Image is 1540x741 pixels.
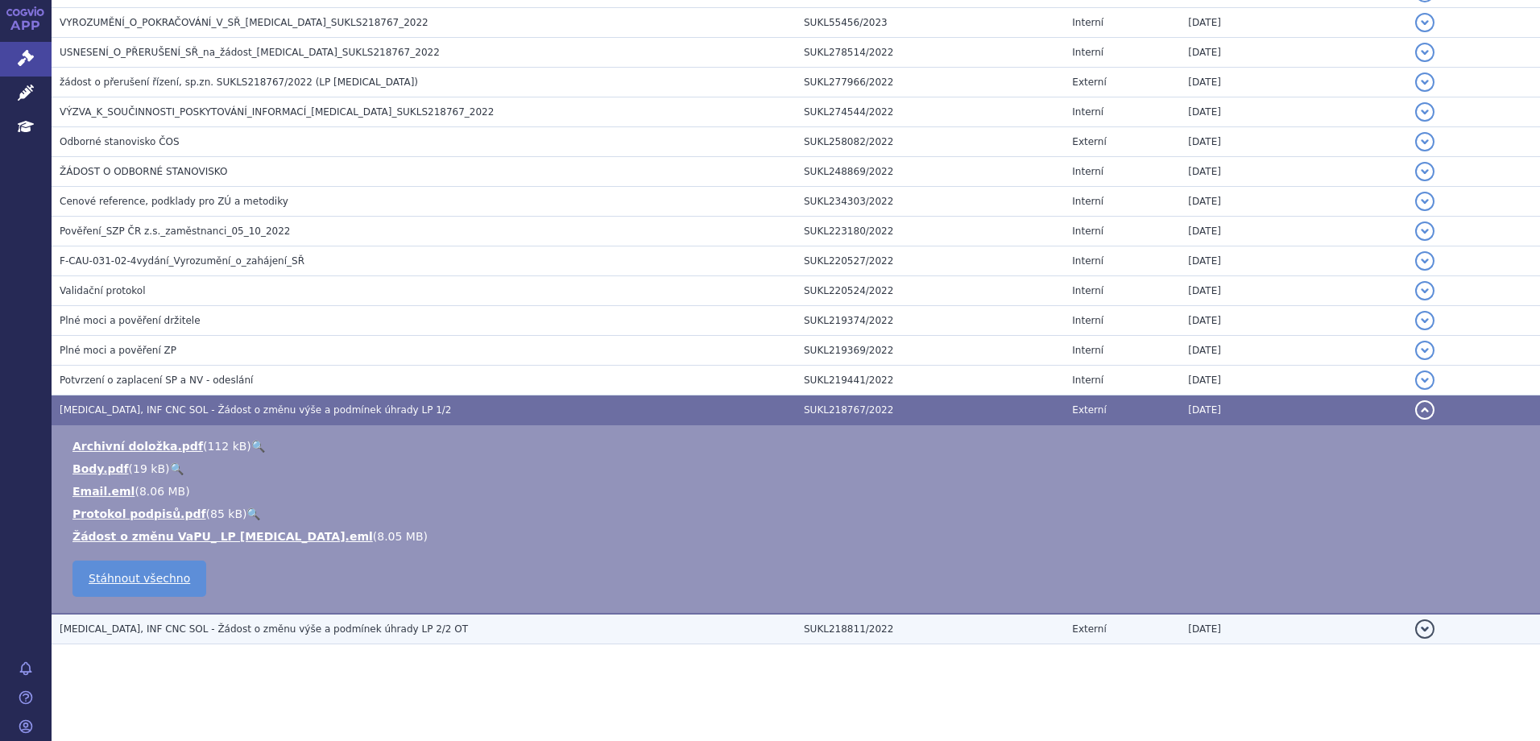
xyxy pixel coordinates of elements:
[1180,217,1406,246] td: [DATE]
[72,561,206,597] a: Stáhnout všechno
[60,166,227,177] span: ŽÁDOST O ODBORNÉ STANOVISKO
[1180,395,1406,425] td: [DATE]
[72,462,129,475] a: Body.pdf
[796,276,1064,306] td: SUKL220524/2022
[1415,341,1434,360] button: detail
[796,246,1064,276] td: SUKL220527/2022
[1415,281,1434,300] button: detail
[1180,366,1406,395] td: [DATE]
[796,127,1064,157] td: SUKL258082/2022
[60,226,290,237] span: Pověření_SZP ČR z.s._zaměstnanci_05_10_2022
[1072,375,1103,386] span: Interní
[1180,276,1406,306] td: [DATE]
[60,375,253,386] span: Potvrzení o zaplacení SP a NV - odeslání
[210,507,242,520] span: 85 kB
[1072,196,1103,207] span: Interní
[796,614,1064,644] td: SUKL218811/2022
[60,315,201,326] span: Plné moci a pověření držitele
[139,485,185,498] span: 8.06 MB
[60,285,146,296] span: Validační protokol
[60,196,288,207] span: Cenové reference, podklady pro ZÚ a metodiky
[1072,136,1106,147] span: Externí
[1072,47,1103,58] span: Interní
[796,306,1064,336] td: SUKL219374/2022
[1415,370,1434,390] button: detail
[1180,68,1406,97] td: [DATE]
[1180,157,1406,187] td: [DATE]
[60,17,428,28] span: VYROZUMĚNÍ_O_POKRAČOVÁNÍ_V_SŘ_OPDIVO_SUKLS218767_2022
[1180,306,1406,336] td: [DATE]
[1415,400,1434,420] button: detail
[1072,285,1103,296] span: Interní
[1415,311,1434,330] button: detail
[72,438,1524,454] li: ( )
[72,485,135,498] a: Email.eml
[1072,106,1103,118] span: Interní
[60,106,494,118] span: VÝZVA_K_SOUČINNOSTI_POSKYTOVÁNÍ_INFORMACÍ_OPDIVO_SUKLS218767_2022
[796,8,1064,38] td: SUKL55456/2023
[796,366,1064,395] td: SUKL219441/2022
[60,255,304,267] span: F-CAU-031-02-4vydání_Vyrozumění_o_zahájení_SŘ
[246,507,260,520] a: 🔍
[1072,166,1103,177] span: Interní
[1072,315,1103,326] span: Interní
[251,440,265,453] a: 🔍
[72,507,206,520] a: Protokol podpisů.pdf
[1180,8,1406,38] td: [DATE]
[60,47,440,58] span: USNESENÍ_O_PŘERUŠENÍ_SŘ_na_žádost_OPDIVO_SUKLS218767_2022
[796,187,1064,217] td: SUKL234303/2022
[1180,127,1406,157] td: [DATE]
[796,38,1064,68] td: SUKL278514/2022
[60,345,176,356] span: Plné moci a pověření ZP
[60,136,180,147] span: Odborné stanovisko ČOS
[796,336,1064,366] td: SUKL219369/2022
[796,217,1064,246] td: SUKL223180/2022
[1180,614,1406,644] td: [DATE]
[207,440,246,453] span: 112 kB
[796,97,1064,127] td: SUKL274544/2022
[1180,38,1406,68] td: [DATE]
[1415,43,1434,62] button: detail
[1415,132,1434,151] button: detail
[72,461,1524,477] li: ( )
[1180,187,1406,217] td: [DATE]
[377,530,423,543] span: 8.05 MB
[1072,77,1106,88] span: Externí
[1072,226,1103,237] span: Interní
[1415,192,1434,211] button: detail
[60,623,468,635] span: OPDIVO, INF CNC SOL - Žádost o změnu výše a podmínek úhrady LP 2/2 OT
[796,157,1064,187] td: SUKL248869/2022
[1072,255,1103,267] span: Interní
[1072,404,1106,416] span: Externí
[1180,336,1406,366] td: [DATE]
[72,506,1524,522] li: ( )
[170,462,184,475] a: 🔍
[1415,102,1434,122] button: detail
[1072,623,1106,635] span: Externí
[1072,345,1103,356] span: Interní
[1072,17,1103,28] span: Interní
[72,483,1524,499] li: ( )
[796,68,1064,97] td: SUKL277966/2022
[72,528,1524,544] li: ( )
[1415,251,1434,271] button: detail
[1415,162,1434,181] button: detail
[72,530,373,543] a: Žádost o změnu VaPU_ LP [MEDICAL_DATA].eml
[60,404,452,416] span: OPDIVO, INF CNC SOL - Žádost o změnu výše a podmínek úhrady LP 1/2
[1415,72,1434,92] button: detail
[1180,97,1406,127] td: [DATE]
[1180,246,1406,276] td: [DATE]
[1415,221,1434,241] button: detail
[1415,619,1434,639] button: detail
[60,77,418,88] span: žádost o přerušení řízení, sp.zn. SUKLS218767/2022 (LP Opdivo)
[796,395,1064,425] td: SUKL218767/2022
[72,440,203,453] a: Archivní doložka.pdf
[1415,13,1434,32] button: detail
[133,462,165,475] span: 19 kB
